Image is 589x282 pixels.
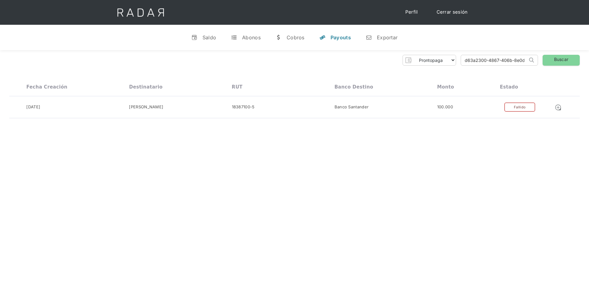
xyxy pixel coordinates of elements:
div: 18387100-5 [232,104,255,110]
div: n [366,34,372,41]
div: Exportar [377,34,398,41]
div: RUT [232,84,243,90]
a: Cerrar sesión [430,6,474,18]
div: Fecha creación [26,84,67,90]
div: [PERSON_NAME] [129,104,163,110]
div: Saldo [203,34,216,41]
a: Perfil [399,6,424,18]
div: Cobros [287,34,305,41]
div: Banco Santander [335,104,369,110]
div: Monto [437,84,454,90]
div: v [191,34,198,41]
div: Abonos [242,34,261,41]
div: t [231,34,237,41]
div: [DATE] [26,104,40,110]
div: Destinatario [129,84,162,90]
img: Detalle [555,104,561,111]
input: Busca por ID [461,55,527,65]
div: Banco destino [335,84,373,90]
div: y [319,34,326,41]
form: Form [403,55,456,66]
div: Fallido [504,102,535,112]
div: Estado [500,84,518,90]
div: Payouts [331,34,351,41]
a: Buscar [543,55,580,66]
div: 100.000 [437,104,453,110]
div: w [275,34,282,41]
